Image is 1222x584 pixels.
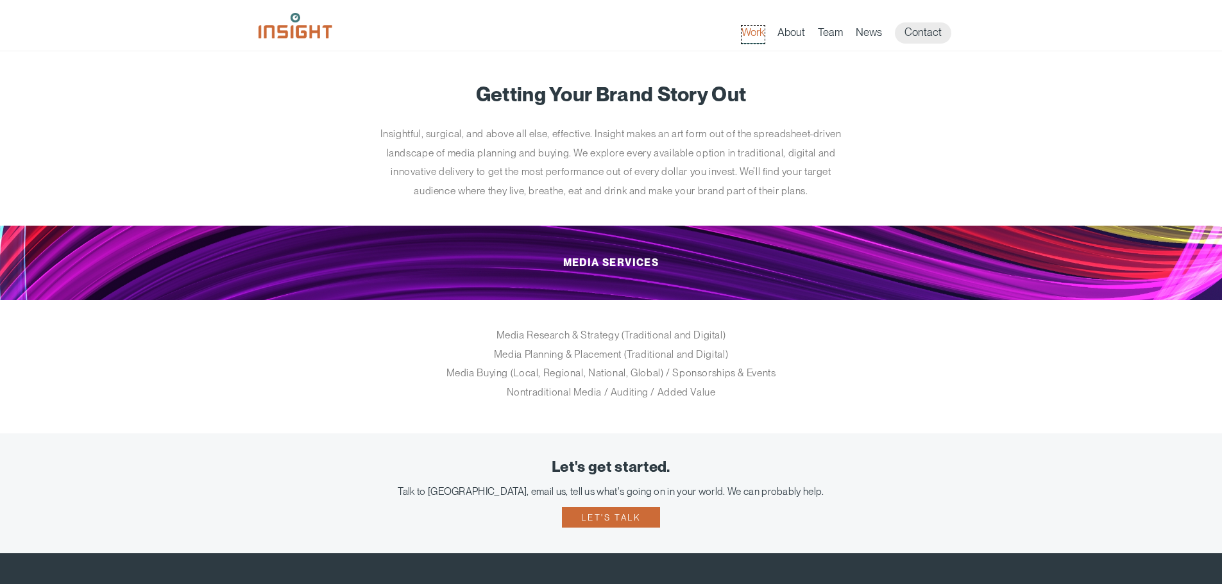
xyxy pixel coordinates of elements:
a: Let's talk [562,507,659,528]
img: Insight Marketing Design [259,13,332,38]
nav: primary navigation menu [742,22,964,44]
div: Talk to [GEOGRAPHIC_DATA], email us, tell us what's going on in your world. We can probably help. [19,485,1203,497]
a: About [777,26,805,44]
div: Let's get started. [19,459,1203,476]
a: Team [818,26,843,44]
a: Contact [895,22,951,44]
h2: Media Services [278,226,945,300]
p: Insightful, surgical, and above all else, effective. Insight makes an art form out of the spreads... [371,124,852,200]
a: News [856,26,882,44]
p: Media Research & Strategy (Traditional and Digital) Media Planning & Placement (Traditional and D... [371,326,852,401]
a: Work [742,26,765,44]
h1: Getting Your Brand Story Out [278,83,945,105]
